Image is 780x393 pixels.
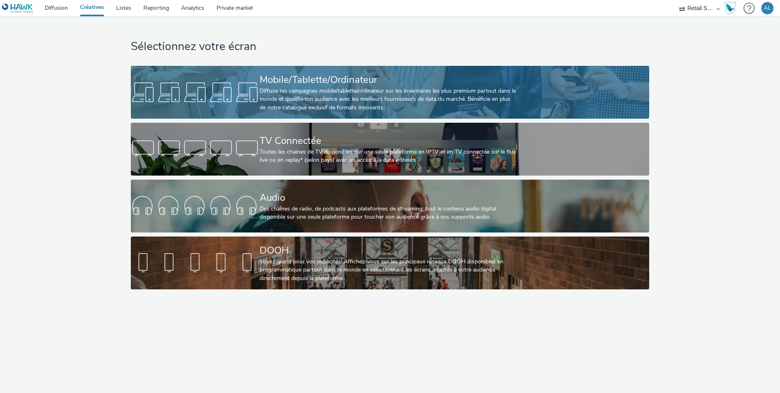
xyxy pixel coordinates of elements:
div: TV Connectée [260,134,517,148]
div: Des chaînes de radio, de podcasts aux plateformes de streaming: tout le contenu audio digital dis... [260,205,517,221]
div: Mobile/Tablette/Ordinateur [260,73,517,87]
div: Audio [260,191,517,205]
a: Hawk Academy [724,2,739,15]
div: DOOH [260,243,517,258]
a: DOOHVoyez grand pour vos publicités! Affichez-vous sur les principaux réseaux DOOH disponibles en... [131,237,649,289]
a: AudioDes chaînes de radio, de podcasts aux plateformes de streaming: tout le contenu audio digita... [131,180,649,232]
img: undefined Logo [2,3,33,13]
div: Diffuse tes campagnes mobile/tablette/ordinateur sur les inventaires les plus premium partout dan... [260,87,517,112]
a: TV ConnectéeToutes les chaines de TV disponibles sur une seule plateforme en IPTV et en TV connec... [131,123,649,176]
div: Toutes les chaines de TV disponibles sur une seule plateforme en IPTV et en TV connectée sur le f... [260,148,517,165]
div: Voyez grand pour vos publicités! Affichez-vous sur les principaux réseaux DOOH disponibles en pro... [260,258,517,282]
img: Hawk Academy [724,2,736,15]
div: AL [764,2,771,14]
a: Mobile/Tablette/OrdinateurDiffuse tes campagnes mobile/tablette/ordinateur sur les inventaires le... [131,66,649,119]
h1: Sélectionnez votre écran [131,39,649,54]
